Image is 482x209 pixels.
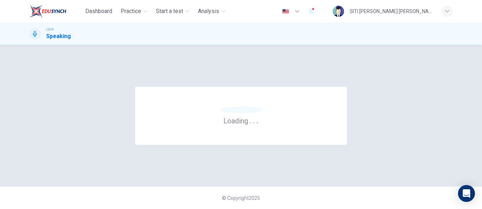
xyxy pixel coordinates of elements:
[249,114,252,126] h6: .
[333,6,344,17] img: Profile picture
[350,7,433,16] div: SITI [PERSON_NAME] [PERSON_NAME]
[153,5,192,18] button: Start a test
[281,9,290,14] img: en
[83,5,115,18] button: Dashboard
[256,114,259,126] h6: .
[46,32,71,41] h1: Speaking
[458,185,475,202] div: Open Intercom Messenger
[195,5,228,18] button: Analysis
[222,195,260,201] span: © Copyright 2025
[118,5,150,18] button: Practice
[253,114,255,126] h6: .
[156,7,183,16] span: Start a test
[198,7,219,16] span: Analysis
[223,116,259,125] h6: Loading
[29,4,83,18] a: EduSynch logo
[121,7,141,16] span: Practice
[85,7,112,16] span: Dashboard
[29,4,66,18] img: EduSynch logo
[46,27,54,32] span: CEFR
